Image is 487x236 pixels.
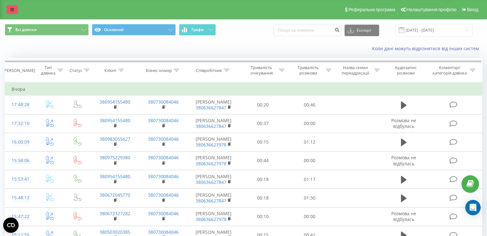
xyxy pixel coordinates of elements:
[292,65,324,76] div: Тривалість розмови
[15,27,37,32] span: Всі дзвінки
[100,192,130,198] a: 380672045770
[286,96,333,114] td: 00:46
[286,151,333,170] td: 00:00
[387,65,425,76] div: Аудіозапис розмови
[188,170,240,189] td: [PERSON_NAME]
[465,200,481,215] div: Open Intercom Messenger
[196,161,226,167] a: 380636627978
[12,173,28,185] div: 15:53:41
[3,68,35,73] div: [PERSON_NAME]
[100,210,130,216] a: 380672327282
[240,207,286,226] td: 00:10
[273,25,341,36] input: Пошук за номером
[196,216,226,222] a: 380636627978
[148,192,179,198] a: 380730084046
[188,189,240,207] td: [PERSON_NAME]
[240,170,286,189] td: 00:18
[391,154,416,166] span: Розмова не відбулась
[188,207,240,226] td: [PERSON_NAME]
[188,96,240,114] td: [PERSON_NAME]
[191,28,204,32] span: Графік
[431,65,468,76] div: Коментар/категорія дзвінка
[148,154,179,161] a: 380730084046
[100,154,130,161] a: 380975229380
[12,154,28,167] div: 15:58:06
[391,117,416,129] span: Розмова не відбулась
[339,65,372,76] div: Назва схеми переадресації
[406,7,456,12] span: Налаштування профілю
[196,123,226,129] a: 380636627847
[286,207,333,226] td: 00:00
[286,114,333,133] td: 00:00
[146,68,172,73] div: Бізнес номер
[12,98,28,111] div: 17:48:28
[148,229,179,235] a: 380730084046
[286,133,333,151] td: 01:12
[148,173,179,179] a: 380730084046
[100,173,130,179] a: 380954155480
[100,117,130,123] a: 380954155480
[104,68,117,73] div: Клієнт
[12,136,28,148] div: 16:00:09
[196,142,226,148] a: 380636627978
[148,210,179,216] a: 380730084046
[240,151,286,170] td: 00:44
[148,117,179,123] a: 380730084046
[12,192,28,204] div: 15:48:12
[196,105,226,111] a: 380636627847
[92,24,176,35] button: Основний
[100,229,130,235] a: 380503020385
[240,189,286,207] td: 00:18
[240,96,286,114] td: 00:20
[196,68,222,73] div: Співробітник
[391,210,416,222] span: Розмова не відбулась
[286,170,333,189] td: 01:17
[3,217,19,233] button: Open CMP widget
[467,7,478,12] span: Вихід
[345,25,379,36] button: Експорт
[100,99,130,105] a: 380954155480
[188,151,240,170] td: [PERSON_NAME]
[240,133,286,151] td: 00:15
[240,114,286,133] td: 00:37
[12,117,28,130] div: 17:32:10
[246,65,278,76] div: Тривалість очікування
[179,24,216,35] button: Графік
[188,114,240,133] td: [PERSON_NAME]
[286,189,333,207] td: 01:30
[148,136,179,142] a: 380730084046
[372,45,482,51] a: Коли дані можуть відрізнятися вiд інших систем
[40,65,55,76] div: Тип дзвінка
[5,83,482,96] td: Вчора
[196,179,226,185] a: 380636627847
[348,7,395,12] span: Реферальна програма
[12,210,28,223] div: 15:47:22
[100,136,130,142] a: 380983055627
[188,133,240,151] td: [PERSON_NAME]
[69,68,82,73] div: Статус
[196,198,226,204] a: 380636627847
[148,99,179,105] a: 380730084046
[5,24,89,35] button: Всі дзвінки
